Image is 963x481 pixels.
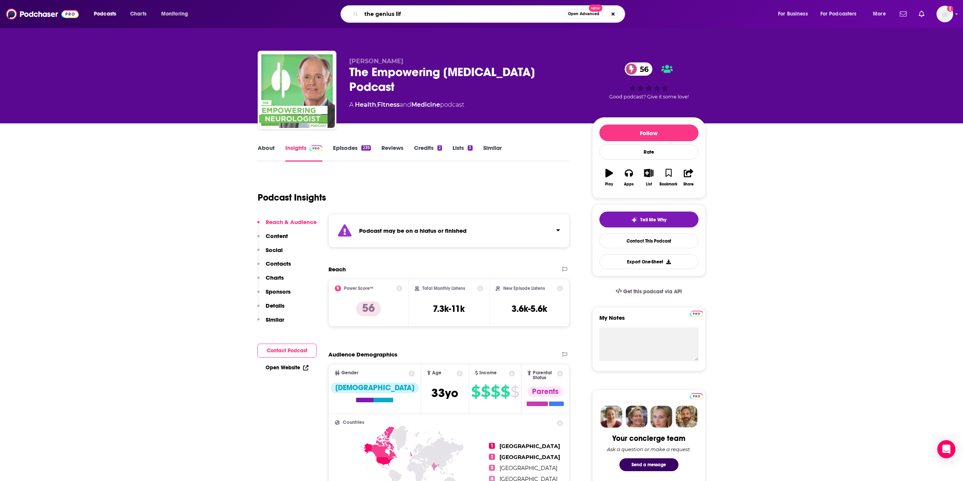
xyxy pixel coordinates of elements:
[479,370,497,375] span: Income
[632,62,652,76] span: 56
[471,386,480,398] span: $
[601,406,622,428] img: Sydney Profile
[361,145,370,151] div: 239
[331,383,419,393] div: [DEMOGRAPHIC_DATA]
[625,406,647,428] img: Barbara Profile
[527,386,563,397] div: Parents
[690,393,703,399] img: Podchaser Pro
[612,434,685,443] div: Your concierge team
[947,6,953,12] svg: Add a profile image
[503,286,545,291] h2: New Episode Listens
[257,260,291,274] button: Contacts
[259,52,335,128] img: The Empowering Neurologist Podcast
[533,370,556,380] span: Parental Status
[257,218,317,232] button: Reach & Audience
[897,8,910,20] a: Show notifications dropdown
[266,364,308,371] a: Open Website
[660,182,677,187] div: Bookmark
[489,443,495,449] span: 1
[349,58,403,65] span: [PERSON_NAME]
[89,8,126,20] button: open menu
[501,386,510,398] span: $
[690,392,703,399] a: Pro website
[489,465,495,471] span: 3
[568,12,599,16] span: Open Advanced
[266,274,284,281] p: Charts
[916,8,927,20] a: Show notifications dropdown
[773,8,817,20] button: open menu
[599,144,699,160] div: Rate
[599,164,619,191] button: Play
[359,227,467,234] strong: Podcast may be on a hiatus or finished
[599,125,699,141] button: Follow
[512,303,547,314] h3: 3.6k-5.6k
[778,9,808,19] span: For Business
[257,232,288,246] button: Content
[6,7,79,21] img: Podchaser - Follow, Share and Rate Podcasts
[678,164,698,191] button: Share
[639,164,658,191] button: List
[400,101,411,108] span: and
[381,144,403,162] a: Reviews
[468,145,472,151] div: 3
[348,5,632,23] div: Search podcasts, credits, & more...
[683,182,694,187] div: Share
[355,101,376,108] a: Health
[592,58,706,104] div: 56Good podcast? Give it some love!
[94,9,116,19] span: Podcasts
[328,266,346,273] h2: Reach
[650,406,672,428] img: Jules Profile
[285,144,323,162] a: InsightsPodchaser Pro
[257,288,291,302] button: Sponsors
[266,232,288,240] p: Content
[499,465,557,472] span: [GEOGRAPHIC_DATA]
[815,8,868,20] button: open menu
[937,440,955,458] div: Open Intercom Messenger
[619,164,639,191] button: Apps
[873,9,886,19] span: More
[599,314,699,327] label: My Notes
[257,344,317,358] button: Contact Podcast
[432,370,442,375] span: Age
[344,286,373,291] h2: Power Score™
[266,246,283,254] p: Social
[343,420,364,425] span: Countries
[431,386,458,400] span: 33 yo
[349,100,464,109] div: A podcast
[820,9,857,19] span: For Podcasters
[422,286,465,291] h2: Total Monthly Listens
[258,192,326,203] h1: Podcast Insights
[257,316,284,330] button: Similar
[690,311,703,317] img: Podchaser Pro
[868,8,895,20] button: open menu
[589,5,602,12] span: New
[266,302,285,309] p: Details
[499,443,560,450] span: [GEOGRAPHIC_DATA]
[489,454,495,460] span: 2
[937,6,953,22] button: Show profile menu
[433,303,465,314] h3: 7.3k-11k
[624,182,634,187] div: Apps
[610,282,688,301] a: Get this podcast via API
[510,386,519,398] span: $
[453,144,472,162] a: Lists3
[437,145,442,151] div: 2
[937,6,953,22] img: User Profile
[161,9,188,19] span: Monitoring
[609,94,689,100] span: Good podcast? Give it some love!
[257,302,285,316] button: Details
[125,8,151,20] a: Charts
[599,233,699,248] a: Contact This Podcast
[483,144,502,162] a: Similar
[631,217,637,223] img: tell me why sparkle
[376,101,377,108] span: ,
[333,144,370,162] a: Episodes239
[481,386,490,398] span: $
[605,182,613,187] div: Play
[690,310,703,317] a: Pro website
[377,101,400,108] a: Fitness
[361,8,565,20] input: Search podcasts, credits, & more...
[266,288,291,295] p: Sponsors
